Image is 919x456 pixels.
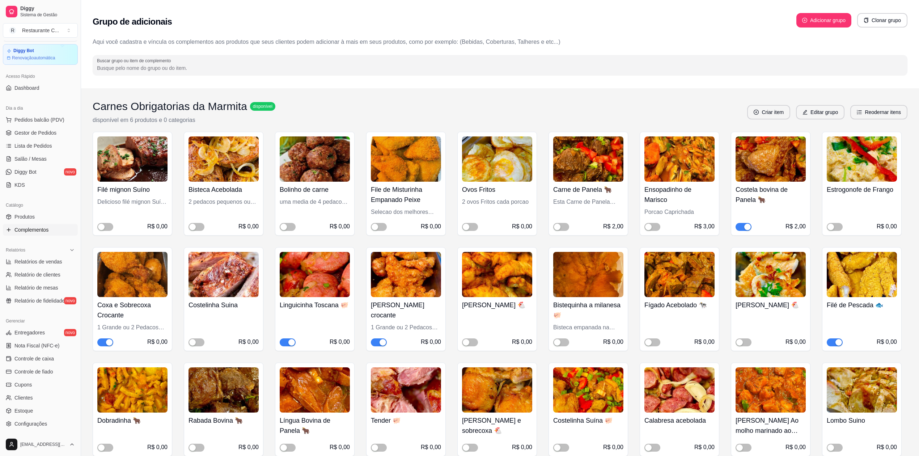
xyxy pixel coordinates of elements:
[644,185,715,205] h4: Ensopadinho de Marisco
[3,179,78,191] a: KDS
[827,415,897,426] h4: Lombo Suino
[3,44,78,65] a: Diggy BotRenovaçãoautomática
[462,136,532,182] img: product-image
[694,443,715,452] div: R$ 0,00
[3,224,78,236] a: Complementos
[462,367,532,413] img: product-image
[603,338,623,346] div: R$ 0,00
[12,55,55,61] article: Renovação automática
[694,338,715,346] div: R$ 0,00
[603,443,623,452] div: R$ 0,00
[644,252,715,297] img: product-image
[3,153,78,165] a: Salão / Mesas
[97,136,168,182] img: product-image
[14,129,56,136] span: Gestor de Pedidos
[462,252,532,297] img: product-image
[14,213,35,220] span: Produtos
[14,142,52,149] span: Lista de Pedidos
[13,48,34,54] article: Diggy Bot
[189,185,259,195] h4: Bisteca Acebolada
[736,252,806,297] img: product-image
[189,252,259,297] img: product-image
[512,222,532,231] div: R$ 0,00
[603,222,623,231] div: R$ 2,00
[3,140,78,152] a: Lista de Pedidos
[3,315,78,327] div: Gerenciar
[553,198,623,206] div: Esta Carne de Panela Especial Sera cobrado 2 Reais Adicionais por porçao
[421,338,441,346] div: R$ 0,00
[147,338,168,346] div: R$ 0,00
[796,13,851,28] button: plus-circleAdicionar grupo
[736,300,806,310] h4: [PERSON_NAME] 🐔
[877,222,897,231] div: R$ 0,00
[371,367,441,413] img: product-image
[857,13,907,28] button: copyClonar grupo
[3,71,78,82] div: Acesso Rápido
[3,282,78,294] a: Relatório de mesas
[462,198,532,206] div: 2 ovos Fritos cada porcao
[97,64,903,72] input: Buscar grupo ou item de complemento
[3,166,78,178] a: Diggy Botnovo
[93,100,247,113] h3: Carnes Obrigatorias da Marmita
[462,300,532,310] h4: [PERSON_NAME] 🐔
[3,353,78,364] a: Controle de caixa
[14,407,33,414] span: Estoque
[796,105,844,119] button: editEditar grupo
[189,367,259,413] img: product-image
[371,185,441,205] h4: File de Misturinha Empanado Peixe
[553,300,623,320] h4: Bistequinha a milanesa 🐖
[97,415,168,426] h4: Dobradinha 🐂
[553,185,623,195] h4: Carne de Panela 🐂
[785,443,806,452] div: R$ 0,00
[3,3,78,20] a: DiggySistema de Gestão
[3,436,78,453] button: [EMAIL_ADDRESS][DOMAIN_NAME]
[644,300,715,310] h4: Fígado Acebolado 🐄
[371,252,441,297] img: product-image
[877,443,897,452] div: R$ 0,00
[14,168,37,176] span: Diggy Bot
[736,415,806,436] h4: [PERSON_NAME] Ao molho marinado ao vinho tinto 🐖
[747,105,790,119] button: plus-circleCriar item
[827,367,897,413] img: product-image
[3,199,78,211] div: Catálogo
[827,252,897,297] img: product-image
[857,110,862,115] span: ordered-list
[3,23,78,38] button: Select a team
[189,300,259,310] h4: Costelinha Suina
[644,136,715,182] img: product-image
[280,198,350,206] div: uma media de 4 pedacos a porcao
[14,355,54,362] span: Controle de caixa
[785,338,806,346] div: R$ 0,00
[93,38,907,46] p: Aqui você cadastra e víncula os complementos aos produtos que seus clientes podem adicionar à mai...
[3,102,78,114] div: Dia a dia
[553,367,623,413] img: product-image
[238,222,259,231] div: R$ 0,00
[553,252,623,297] img: product-image
[97,323,168,332] div: 1 Grande ou 2 Pedacos pequenos empanado na farinha Panko
[553,415,623,426] h4: Costelinha Suína 🐖
[280,415,350,436] h4: Língua Bovina de Panela 🐂
[553,136,623,182] img: product-image
[14,381,32,388] span: Cupons
[14,368,53,375] span: Controle de fiado
[14,155,47,162] span: Salão / Mesas
[644,208,715,216] div: Porcao Caprichada
[14,116,64,123] span: Pedidos balcão (PDV)
[421,222,441,231] div: R$ 0,00
[20,5,75,12] span: Diggy
[3,405,78,417] a: Estoque
[280,252,350,297] img: product-image
[14,342,59,349] span: Nota Fiscal (NFC-e)
[827,300,897,310] h4: Filé de Pescada 🐟
[3,327,78,338] a: Entregadoresnovo
[371,136,441,182] img: product-image
[14,181,25,189] span: KDS
[14,258,62,265] span: Relatórios de vendas
[14,271,60,278] span: Relatório de clientes
[802,110,808,115] span: edit
[802,18,807,23] span: plus-circle
[3,392,78,404] a: Clientes
[147,222,168,231] div: R$ 0,00
[3,340,78,351] a: Nota Fiscal (NFC-e)
[644,367,715,413] img: product-image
